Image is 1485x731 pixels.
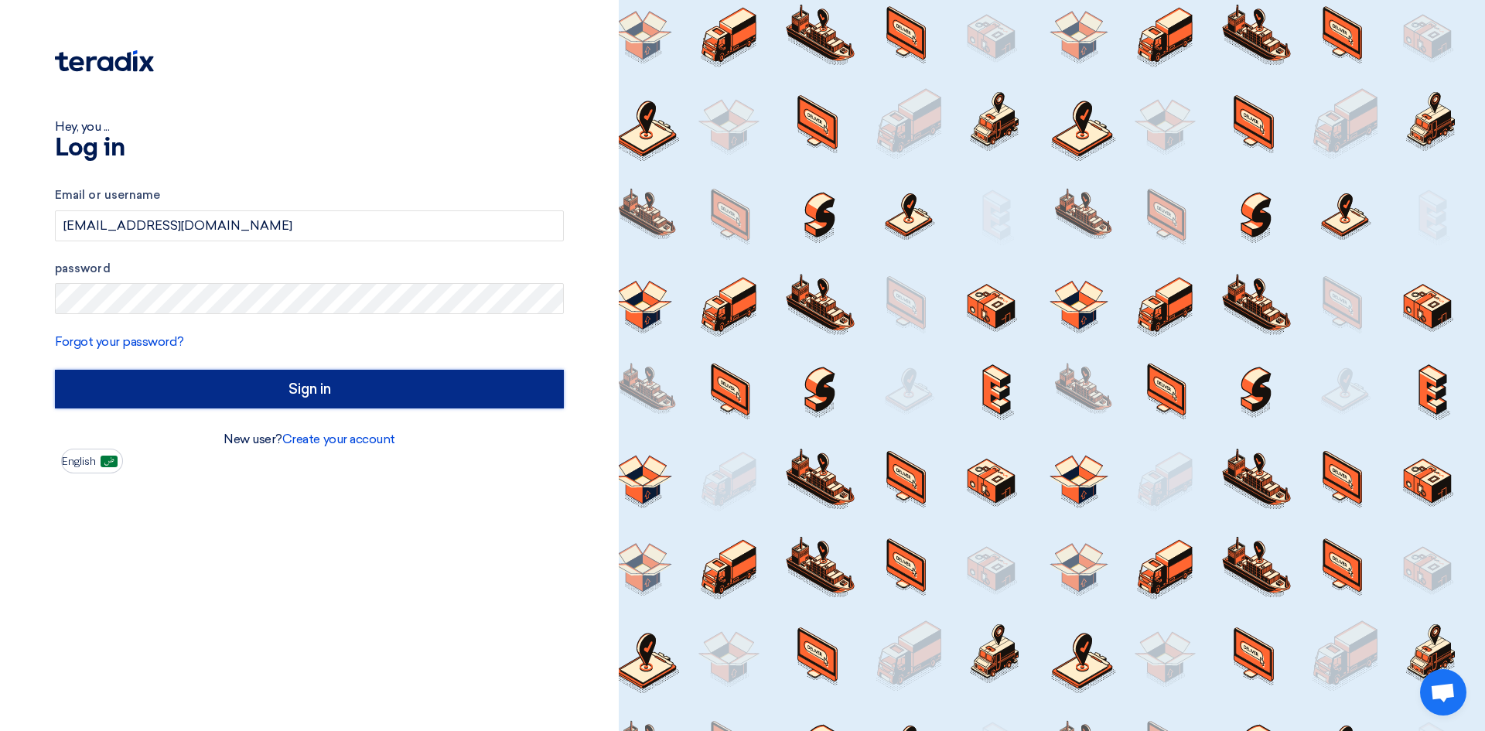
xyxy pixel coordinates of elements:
font: New user? [224,432,282,446]
div: Open chat [1420,669,1466,716]
img: ar-AR.png [101,456,118,467]
font: Email or username [55,188,160,202]
font: Log in [55,136,125,161]
button: English [61,449,123,473]
font: Hey, you ... [55,119,109,134]
font: English [62,455,96,468]
a: Forgot your password? [55,334,184,349]
input: Enter your business email or username [55,210,564,241]
img: Teradix logo [55,50,154,72]
font: password [55,261,111,275]
input: Sign in [55,370,564,408]
a: Create your account [282,432,395,446]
